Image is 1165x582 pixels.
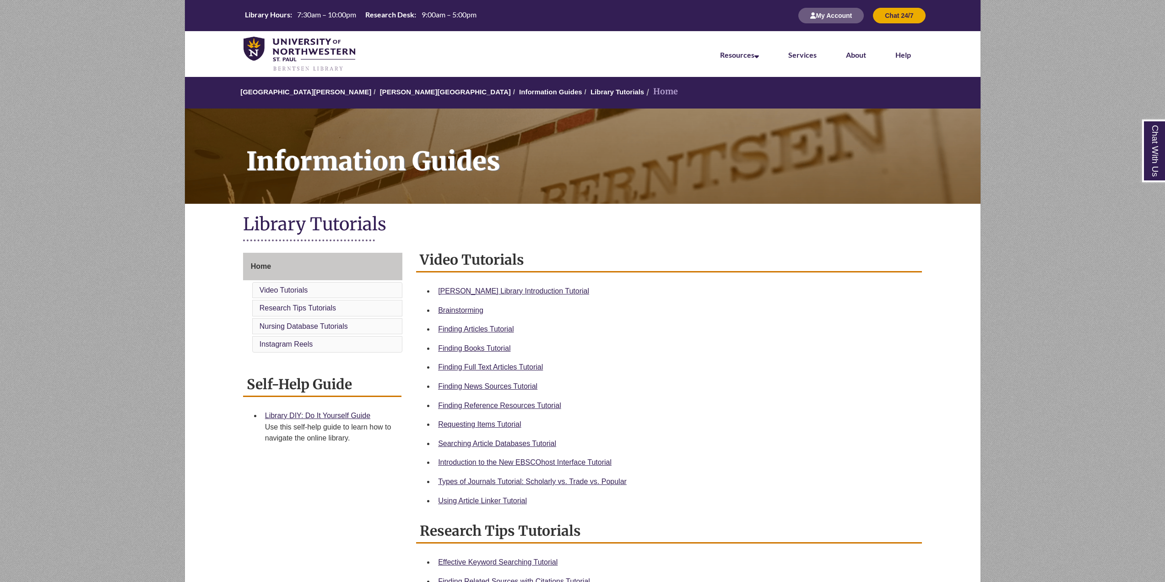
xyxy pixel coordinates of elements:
[438,306,483,314] a: Brainstorming
[241,10,293,20] th: Library Hours:
[265,422,394,444] div: Use this self-help guide to learn how to navigate the online library.
[243,253,402,280] a: Home
[380,88,511,96] a: [PERSON_NAME][GEOGRAPHIC_DATA]
[644,85,678,98] li: Home
[438,458,612,466] a: Introduction to the New EBSCOhost Interface Tutorial
[251,262,271,270] span: Home
[241,10,480,22] a: Hours Today
[438,558,558,566] a: Effective Keyword Searching Tutorial
[438,325,514,333] a: Finding Articles Tutorial
[438,478,627,485] a: Types of Journals Tutorial: Scholarly vs. Trade vs. Popular
[362,10,417,20] th: Research Desk:
[260,322,348,330] a: Nursing Database Tutorials
[873,11,925,19] a: Chat 24/7
[297,10,356,19] span: 7:30am – 10:00pm
[244,37,356,72] img: UNWSP Library Logo
[438,287,589,295] a: [PERSON_NAME] Library Introduction Tutorial
[265,412,370,419] a: Library DIY: Do It Yourself Guide
[846,50,866,59] a: About
[185,109,981,204] a: Information Guides
[416,519,922,544] h2: Research Tips Tutorials
[873,8,925,23] button: Chat 24/7
[422,10,477,19] span: 9:00am – 5:00pm
[788,50,817,59] a: Services
[438,497,527,505] a: Using Article Linker Tutorial
[895,50,911,59] a: Help
[438,382,537,390] a: Finding News Sources Tutorial
[438,420,521,428] a: Requesting Items Tutorial
[236,109,981,192] h1: Information Guides
[240,88,371,96] a: [GEOGRAPHIC_DATA][PERSON_NAME]
[519,88,582,96] a: Information Guides
[260,340,313,348] a: Instagram Reels
[438,363,543,371] a: Finding Full Text Articles Tutorial
[798,8,864,23] button: My Account
[243,373,401,397] h2: Self-Help Guide
[720,50,759,59] a: Resources
[438,402,561,409] a: Finding Reference Resources Tutorial
[260,304,336,312] a: Research Tips Tutorials
[416,248,922,272] h2: Video Tutorials
[438,344,510,352] a: Finding Books Tutorial
[260,286,308,294] a: Video Tutorials
[591,88,644,96] a: Library Tutorials
[243,253,402,354] div: Guide Page Menu
[243,213,922,237] h1: Library Tutorials
[438,440,556,447] a: Searching Article Databases Tutorial
[798,11,864,19] a: My Account
[241,10,480,21] table: Hours Today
